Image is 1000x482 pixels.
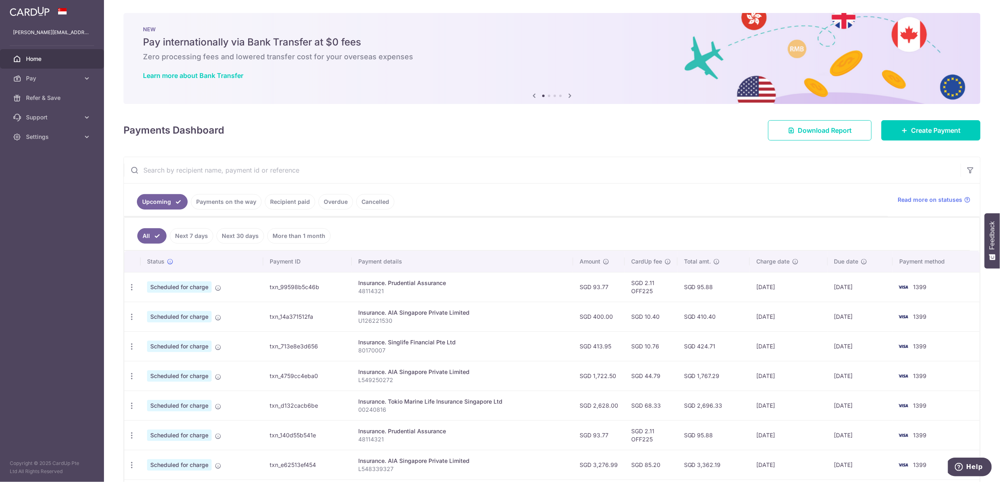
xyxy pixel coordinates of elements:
td: SGD 3,276.99 [573,450,625,480]
img: Bank Card [895,430,911,440]
div: Insurance. Prudential Assurance [358,427,566,435]
td: txn_d132cacb6be [263,391,352,420]
td: SGD 413.95 [573,331,625,361]
a: Next 30 days [216,228,264,244]
td: SGD 85.20 [625,450,677,480]
span: Read more on statuses [898,196,962,204]
img: Bank Card [895,460,911,470]
p: [PERSON_NAME][EMAIL_ADDRESS][PERSON_NAME][DOMAIN_NAME] [13,28,91,37]
td: [DATE] [828,302,893,331]
td: SGD 2,696.33 [677,391,750,420]
span: Scheduled for charge [147,281,212,293]
span: Scheduled for charge [147,370,212,382]
span: 1399 [913,313,926,320]
div: Insurance. Prudential Assurance [358,279,566,287]
td: SGD 2,628.00 [573,391,625,420]
span: 1399 [913,372,926,379]
span: Settings [26,133,80,141]
p: 48114321 [358,435,566,443]
span: Total amt. [684,257,711,266]
span: Download Report [798,125,852,135]
td: [DATE] [750,302,827,331]
td: SGD 2.11 OFF225 [625,272,677,302]
td: [DATE] [828,420,893,450]
div: Insurance. AIA Singapore Private Limited [358,368,566,376]
p: U126221530 [358,317,566,325]
img: Bank Card [895,342,911,351]
img: CardUp [10,6,50,16]
a: Read more on statuses [898,196,970,204]
td: SGD 10.76 [625,331,677,361]
span: CardUp fee [631,257,662,266]
p: L549250272 [358,376,566,384]
td: [DATE] [750,450,827,480]
th: Payment method [893,251,980,272]
td: SGD 93.77 [573,420,625,450]
td: [DATE] [828,361,893,391]
div: Insurance. Tokio Marine Life Insurance Singapore Ltd [358,398,566,406]
td: SGD 95.88 [677,420,750,450]
th: Payment ID [263,251,352,272]
td: [DATE] [828,272,893,302]
a: Overdue [318,194,353,210]
td: [DATE] [828,331,893,361]
span: Feedback [989,221,996,250]
td: [DATE] [750,391,827,420]
span: Amount [580,257,600,266]
td: SGD 44.79 [625,361,677,391]
img: Bank Card [895,401,911,411]
td: txn_140d55b541e [263,420,352,450]
p: 48114321 [358,287,566,295]
span: 1399 [913,402,926,409]
td: SGD 424.71 [677,331,750,361]
span: Scheduled for charge [147,430,212,441]
button: Feedback - Show survey [985,213,1000,268]
td: txn_e62513ef454 [263,450,352,480]
p: 00240816 [358,406,566,414]
img: Bank Card [895,312,911,322]
td: [DATE] [750,420,827,450]
div: Insurance. AIA Singapore Private Limited [358,309,566,317]
span: Refer & Save [26,94,80,102]
a: Create Payment [881,120,981,140]
th: Payment details [352,251,573,272]
td: txn_99598b5c46b [263,272,352,302]
span: Scheduled for charge [147,459,212,471]
p: 80170007 [358,346,566,354]
a: Next 7 days [170,228,213,244]
td: SGD 1,722.50 [573,361,625,391]
td: SGD 2.11 OFF225 [625,420,677,450]
p: NEW [143,26,961,32]
a: Download Report [768,120,872,140]
a: Recipient paid [265,194,315,210]
td: SGD 68.33 [625,391,677,420]
td: SGD 1,767.29 [677,361,750,391]
td: [DATE] [828,391,893,420]
a: Learn more about Bank Transfer [143,71,243,80]
span: Due date [834,257,859,266]
img: Bank Card [895,371,911,381]
td: txn_713e8e3d656 [263,331,352,361]
a: All [137,228,167,244]
span: 1399 [913,432,926,439]
a: Upcoming [137,194,188,210]
span: 1399 [913,283,926,290]
td: SGD 3,362.19 [677,450,750,480]
span: 1399 [913,461,926,468]
span: Support [26,113,80,121]
td: SGD 95.88 [677,272,750,302]
td: txn_14a371512fa [263,302,352,331]
h6: Zero processing fees and lowered transfer cost for your overseas expenses [143,52,961,62]
td: SGD 93.77 [573,272,625,302]
img: Bank Card [895,282,911,292]
p: L548339327 [358,465,566,473]
div: Insurance. AIA Singapore Private Limited [358,457,566,465]
td: SGD 400.00 [573,302,625,331]
img: Bank transfer banner [123,13,981,104]
h5: Pay internationally via Bank Transfer at $0 fees [143,36,961,49]
td: [DATE] [750,272,827,302]
input: Search by recipient name, payment id or reference [124,157,961,183]
span: Scheduled for charge [147,311,212,322]
iframe: Opens a widget where you can find more information [948,458,992,478]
